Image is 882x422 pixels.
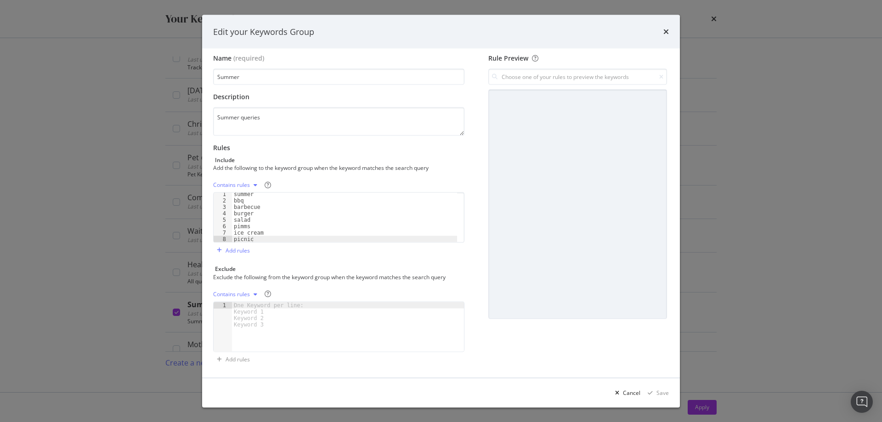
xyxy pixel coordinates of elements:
[214,223,232,230] div: 6
[488,54,667,63] div: Rule Preview
[226,355,250,363] div: Add rules
[214,230,232,236] div: 7
[214,236,232,242] div: 8
[214,302,232,308] div: 1
[656,388,669,396] div: Save
[232,302,309,327] div: One Keyword per line: Keyword 1 Keyword 2 Keyword 3
[215,265,236,273] div: Exclude
[214,210,232,217] div: 4
[213,243,250,258] button: Add rules
[851,391,873,413] div: Open Intercom Messenger
[213,107,464,136] textarea: Summer queries
[233,54,264,63] span: (required)
[215,156,235,164] div: Include
[226,246,250,254] div: Add rules
[213,164,463,172] div: Add the following to the keyword group when the keyword matches the search query
[611,385,640,400] button: Cancel
[213,287,261,301] button: Contains rules
[644,385,669,400] button: Save
[213,291,250,297] div: Contains rules
[202,15,680,407] div: modal
[214,204,232,210] div: 3
[213,26,314,38] div: Edit your Keywords Group
[213,182,250,188] div: Contains rules
[623,388,640,396] div: Cancel
[663,26,669,38] div: times
[488,69,667,85] input: Choose one of your rules to preview the keywords
[213,54,232,63] div: Name
[213,69,464,85] input: Enter a name
[214,217,232,223] div: 5
[213,352,250,366] button: Add rules
[213,92,464,101] div: Description
[214,191,232,197] div: 1
[213,178,261,192] button: Contains rules
[213,143,464,152] div: Rules
[213,273,463,281] div: Exclude the following from the keyword group when the keyword matches the search query
[214,197,232,204] div: 2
